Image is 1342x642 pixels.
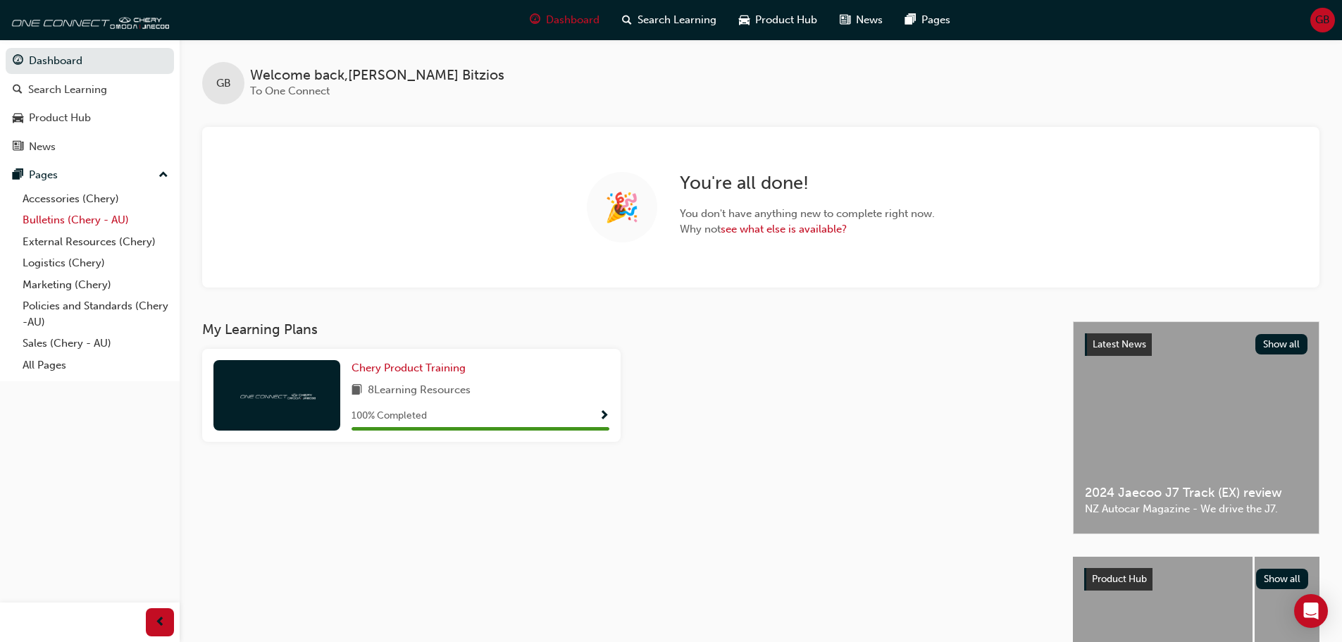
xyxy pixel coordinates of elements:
[368,382,471,400] span: 8 Learning Resources
[17,274,174,296] a: Marketing (Chery)
[518,6,611,35] a: guage-iconDashboard
[17,354,174,376] a: All Pages
[17,209,174,231] a: Bulletins (Chery - AU)
[6,105,174,131] a: Product Hub
[6,77,174,103] a: Search Learning
[352,382,362,400] span: book-icon
[29,167,58,183] div: Pages
[6,45,174,162] button: DashboardSearch LearningProduct HubNews
[1085,501,1307,517] span: NZ Autocar Magazine - We drive the J7.
[1294,594,1328,628] div: Open Intercom Messenger
[1092,573,1147,585] span: Product Hub
[29,139,56,155] div: News
[894,6,962,35] a: pages-iconPages
[680,221,935,237] span: Why not
[6,48,174,74] a: Dashboard
[238,388,316,402] img: oneconnect
[13,141,23,154] span: news-icon
[250,85,330,97] span: To One Connect
[155,614,166,631] span: prev-icon
[1256,569,1309,589] button: Show all
[6,162,174,188] button: Pages
[828,6,894,35] a: news-iconNews
[1084,568,1308,591] a: Product HubShow all
[1073,321,1319,534] a: Latest NewsShow all2024 Jaecoo J7 Track (EX) reviewNZ Autocar Magazine - We drive the J7.
[1315,12,1330,28] span: GB
[680,206,935,222] span: You don ' t have anything new to complete right now.
[13,169,23,182] span: pages-icon
[250,68,504,84] span: Welcome back , [PERSON_NAME] Bitzios
[599,407,609,425] button: Show Progress
[202,321,1050,338] h3: My Learning Plans
[13,112,23,125] span: car-icon
[17,333,174,354] a: Sales (Chery - AU)
[13,84,23,97] span: search-icon
[680,172,935,195] h2: You ' re all done!
[6,134,174,160] a: News
[604,199,640,216] span: 🎉
[599,410,609,423] span: Show Progress
[352,360,471,376] a: Chery Product Training
[352,362,466,374] span: Chery Product Training
[638,12,716,28] span: Search Learning
[1085,333,1307,356] a: Latest NewsShow all
[352,408,427,424] span: 100 % Completed
[17,252,174,274] a: Logistics (Chery)
[728,6,828,35] a: car-iconProduct Hub
[546,12,599,28] span: Dashboard
[905,11,916,29] span: pages-icon
[1310,8,1335,32] button: GB
[1093,338,1146,350] span: Latest News
[17,295,174,333] a: Policies and Standards (Chery -AU)
[530,11,540,29] span: guage-icon
[17,188,174,210] a: Accessories (Chery)
[17,231,174,253] a: External Resources (Chery)
[622,11,632,29] span: search-icon
[739,11,750,29] span: car-icon
[1085,485,1307,501] span: 2024 Jaecoo J7 Track (EX) review
[216,75,231,92] span: GB
[7,6,169,34] img: oneconnect
[159,166,168,185] span: up-icon
[28,82,107,98] div: Search Learning
[755,12,817,28] span: Product Hub
[721,223,847,235] a: see what else is available?
[29,110,91,126] div: Product Hub
[856,12,883,28] span: News
[611,6,728,35] a: search-iconSearch Learning
[1255,334,1308,354] button: Show all
[921,12,950,28] span: Pages
[840,11,850,29] span: news-icon
[13,55,23,68] span: guage-icon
